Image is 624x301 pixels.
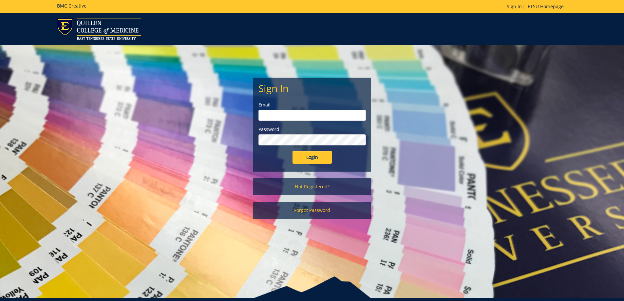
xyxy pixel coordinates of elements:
a: Forgot Password [253,202,371,219]
input: Login [293,151,332,164]
p: | [507,3,567,10]
a: Sign In [507,3,522,9]
label: Email [258,102,366,108]
label: Password [258,126,366,133]
h5: BMC Creative [57,3,86,8]
a: ETSU Homepage [524,3,567,9]
h2: Sign In [258,83,366,94]
a: Not Registered? [253,178,371,195]
img: ETSU logo [57,18,141,40]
